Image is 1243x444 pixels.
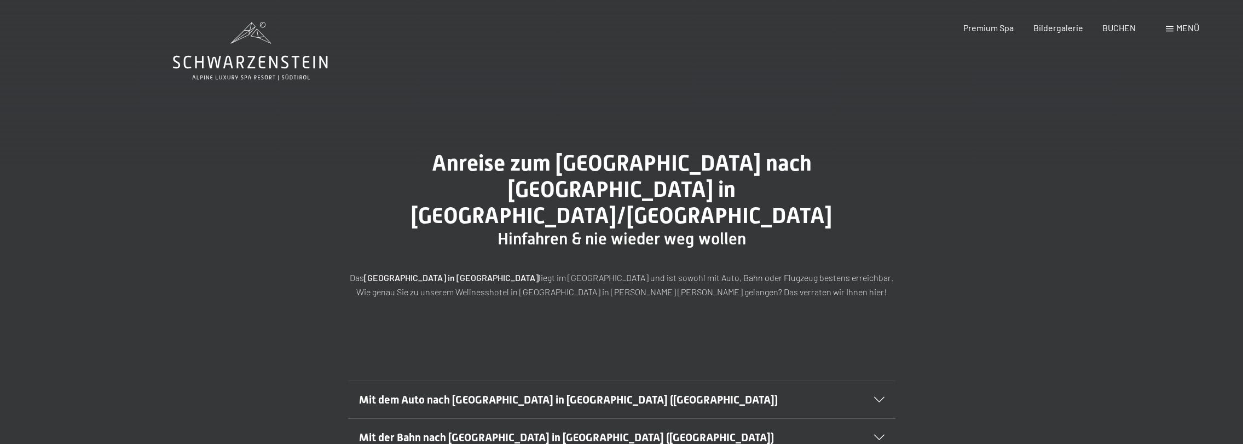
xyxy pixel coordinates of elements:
[359,393,778,406] span: Mit dem Auto nach [GEOGRAPHIC_DATA] in [GEOGRAPHIC_DATA] ([GEOGRAPHIC_DATA])
[411,150,832,229] span: Anreise zum [GEOGRAPHIC_DATA] nach [GEOGRAPHIC_DATA] in [GEOGRAPHIC_DATA]/[GEOGRAPHIC_DATA]
[364,272,539,283] strong: [GEOGRAPHIC_DATA] in [GEOGRAPHIC_DATA]
[498,229,746,248] span: Hinfahren & nie wieder weg wollen
[1102,22,1136,33] a: BUCHEN
[359,431,774,444] span: Mit der Bahn nach [GEOGRAPHIC_DATA] in [GEOGRAPHIC_DATA] ([GEOGRAPHIC_DATA])
[1176,22,1199,33] span: Menü
[1033,22,1083,33] a: Bildergalerie
[348,271,895,299] p: Das liegt im [GEOGRAPHIC_DATA] und ist sowohl mit Auto, Bahn oder Flugzeug bestens erreichbar. Wi...
[963,22,1014,33] a: Premium Spa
